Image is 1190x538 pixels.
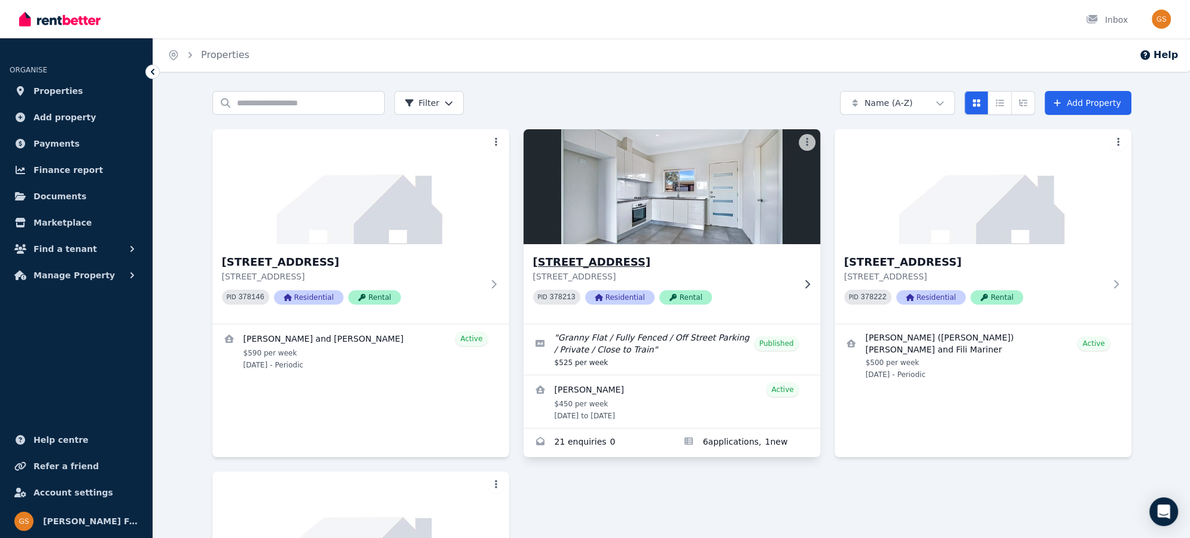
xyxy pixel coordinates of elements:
a: Properties [201,49,249,60]
span: Payments [34,136,80,151]
span: Properties [34,84,83,98]
button: Help [1139,48,1178,62]
a: View details for Gem McGuirk [524,375,820,428]
span: Residential [896,290,966,305]
img: 43 Catalina St, North St Marys [835,129,1131,244]
span: Marketplace [34,215,92,230]
a: Finance report [10,158,143,182]
span: Add property [34,110,96,124]
code: 378213 [549,293,575,302]
span: Residential [585,290,655,305]
span: Rental [659,290,712,305]
img: RentBetter [19,10,101,28]
a: Help centre [10,428,143,452]
button: Find a tenant [10,237,143,261]
span: Documents [34,189,87,203]
span: Rental [970,290,1023,305]
a: 43 Catalina St, North St Marys[STREET_ADDRESS][STREET_ADDRESS]PID 378222ResidentialRental [835,129,1131,324]
div: Open Intercom Messenger [1149,497,1178,526]
img: Stanyer Family Super Pty Ltd ATF Stanyer Family Super [1152,10,1171,29]
span: Name (A-Z) [865,97,913,109]
p: [STREET_ADDRESS] [533,270,794,282]
img: Stanyer Family Super Pty Ltd ATF Stanyer Family Super [14,512,34,531]
a: Documents [10,184,143,208]
h3: [STREET_ADDRESS] [533,254,794,270]
img: 15A Crown St, Riverstone [516,126,827,247]
span: Account settings [34,485,113,500]
span: Residential [274,290,343,305]
a: Payments [10,132,143,156]
nav: Breadcrumb [153,38,264,72]
button: Expanded list view [1011,91,1035,115]
img: 15 Crown St, Riverstone [212,129,509,244]
a: Enquiries for 15A Crown St, Riverstone [524,428,672,457]
h3: [STREET_ADDRESS] [844,254,1105,270]
span: [PERSON_NAME] Family Super Pty Ltd ATF [PERSON_NAME] Family Super [43,514,138,528]
button: Manage Property [10,263,143,287]
span: Filter [404,97,440,109]
div: View options [964,91,1035,115]
small: PID [538,294,547,300]
code: 378222 [860,293,886,302]
a: Edit listing: Granny Flat / Fully Fenced / Off Street Parking / Private / Close to Train [524,324,820,375]
code: 378146 [238,293,264,302]
h3: [STREET_ADDRESS] [222,254,483,270]
a: Add Property [1045,91,1131,115]
button: More options [488,476,504,493]
a: Refer a friend [10,454,143,478]
p: [STREET_ADDRESS] [844,270,1105,282]
button: Filter [394,91,464,115]
a: Add property [10,105,143,129]
a: Marketplace [10,211,143,235]
a: 15A Crown St, Riverstone[STREET_ADDRESS][STREET_ADDRESS]PID 378213ResidentialRental [524,129,820,324]
small: PID [849,294,859,300]
span: Rental [348,290,401,305]
button: Compact list view [988,91,1012,115]
button: More options [488,134,504,151]
span: Help centre [34,433,89,447]
div: Inbox [1086,14,1128,26]
a: Properties [10,79,143,103]
button: Card view [964,91,988,115]
a: Applications for 15A Crown St, Riverstone [672,428,820,457]
button: More options [799,134,815,151]
span: Find a tenant [34,242,97,256]
span: Refer a friend [34,459,99,473]
a: Account settings [10,481,143,504]
a: View details for Lemuel and Liberty Ramos [212,324,509,377]
p: [STREET_ADDRESS] [222,270,483,282]
button: More options [1110,134,1127,151]
a: 15 Crown St, Riverstone[STREET_ADDRESS][STREET_ADDRESS]PID 378146ResidentialRental [212,129,509,324]
span: Finance report [34,163,103,177]
span: Manage Property [34,268,115,282]
small: PID [227,294,236,300]
button: Name (A-Z) [840,91,955,115]
a: View details for Vitaliano (Victor) Pulaa and Fili Mariner [835,324,1131,387]
span: ORGANISE [10,66,47,74]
